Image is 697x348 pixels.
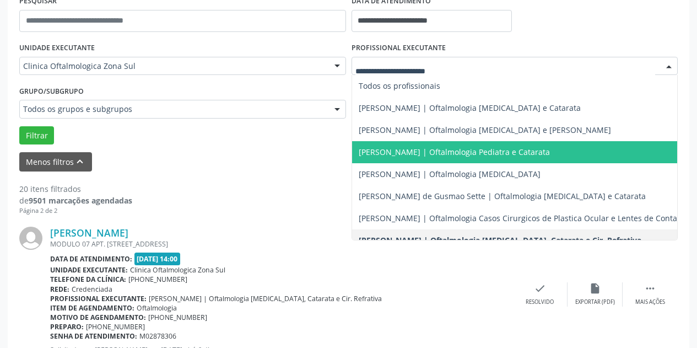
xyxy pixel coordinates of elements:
div: Exportar (PDF) [575,298,615,306]
span: Credenciada [72,285,112,294]
i: insert_drive_file [589,282,601,295]
span: [PERSON_NAME] | Oftalmologia [MEDICAL_DATA] e Catarata [359,103,581,113]
label: PROFISSIONAL EXECUTANTE [352,40,446,57]
span: [PERSON_NAME] | Oftalmologia [MEDICAL_DATA] [359,169,541,179]
b: Senha de atendimento: [50,331,137,341]
b: Telefone da clínica: [50,275,126,284]
span: [PHONE_NUMBER] [128,275,187,284]
span: Clinica Oftalmologica Zona Sul [130,265,225,275]
strong: 9501 marcações agendadas [29,195,132,206]
b: Item de agendamento: [50,303,134,313]
span: [PERSON_NAME] | Oftalmologia [MEDICAL_DATA], Catarata e Cir. Refrativa [359,235,641,245]
button: Filtrar [19,126,54,145]
b: Rede: [50,285,69,294]
div: de [19,195,132,206]
span: [PERSON_NAME] | Oftalmologia [MEDICAL_DATA] e [PERSON_NAME] [359,125,611,135]
div: MODULO 07 APT. [STREET_ADDRESS] [50,239,512,249]
i: check [534,282,546,295]
span: Todos os profissionais [359,81,440,91]
span: Oftalmologia [137,303,177,313]
label: UNIDADE EXECUTANTE [19,40,95,57]
i:  [644,282,656,295]
span: [DATE] 14:00 [134,253,181,265]
span: [PERSON_NAME] | Oftalmologia Casos Cirurgicos de Plastica Ocular e Lentes de Contato [359,213,684,223]
span: Clinica Oftalmologica Zona Sul [23,61,323,72]
b: Data de atendimento: [50,254,132,264]
span: [PHONE_NUMBER] [86,322,145,331]
span: [PHONE_NUMBER] [148,313,207,322]
span: M02878306 [139,331,176,341]
span: [PERSON_NAME] de Gusmao Sette | Oftalmologia [MEDICAL_DATA] e Catarata [359,191,646,201]
b: Motivo de agendamento: [50,313,146,322]
b: Profissional executante: [50,294,147,303]
b: Unidade executante: [50,265,128,275]
span: Todos os grupos e subgrupos [23,104,323,115]
span: [PERSON_NAME] | Oftalmologia Pediatra e Catarata [359,147,550,157]
span: [PERSON_NAME] | Oftalmologia [MEDICAL_DATA], Catarata e Cir. Refrativa [149,294,382,303]
div: Resolvido [526,298,554,306]
button: Menos filtroskeyboard_arrow_up [19,152,92,172]
a: [PERSON_NAME] [50,227,128,239]
i: keyboard_arrow_up [74,156,86,168]
img: img [19,227,42,250]
label: Grupo/Subgrupo [19,83,84,100]
div: Página 2 de 2 [19,206,132,216]
b: Preparo: [50,322,84,331]
div: 20 itens filtrados [19,183,132,195]
div: Mais ações [635,298,665,306]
